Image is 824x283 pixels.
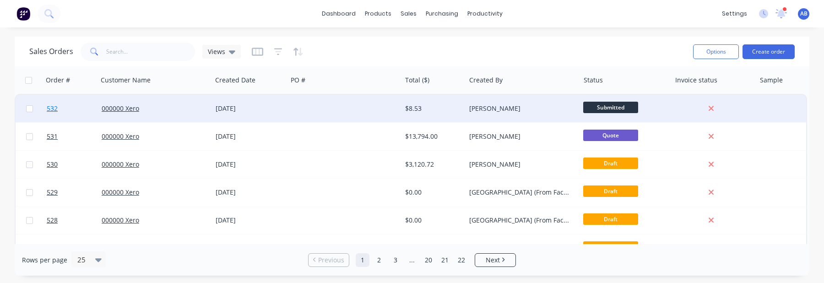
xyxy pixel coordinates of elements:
[405,244,459,253] div: $1,320.00
[463,7,507,21] div: productivity
[405,253,419,267] a: Jump forward
[469,104,571,113] div: [PERSON_NAME]
[47,216,58,225] span: 528
[102,132,139,141] a: 000000 Xero
[372,253,386,267] a: Page 2
[583,241,638,253] span: Draft
[469,244,571,253] div: [PERSON_NAME]
[583,158,638,169] span: Draft
[16,7,30,21] img: Factory
[583,130,638,141] span: Quote
[215,76,255,85] div: Created Date
[22,256,67,265] span: Rows per page
[405,104,459,113] div: $8.53
[396,7,421,21] div: sales
[47,160,58,169] span: 530
[47,151,102,178] a: 530
[405,188,459,197] div: $0.00
[438,253,452,267] a: Page 21
[421,7,463,21] div: purchasing
[405,132,459,141] div: $13,794.00
[469,76,503,85] div: Created By
[47,207,102,234] a: 528
[583,102,638,113] span: Submitted
[583,213,638,225] span: Draft
[469,216,571,225] div: [GEOGRAPHIC_DATA] (From Factory) Loteria
[405,76,429,85] div: Total ($)
[216,160,284,169] div: [DATE]
[102,104,139,113] a: 000000 Xero
[102,160,139,169] a: 000000 Xero
[760,76,783,85] div: Sample
[47,244,58,253] span: 525
[455,253,468,267] a: Page 22
[29,47,73,56] h1: Sales Orders
[318,256,344,265] span: Previous
[584,76,603,85] div: Status
[743,44,795,59] button: Create order
[47,123,102,150] a: 531
[469,160,571,169] div: [PERSON_NAME]
[309,256,349,265] a: Previous page
[475,256,515,265] a: Next page
[360,7,396,21] div: products
[389,253,402,267] a: Page 3
[317,7,360,21] a: dashboard
[216,188,284,197] div: [DATE]
[469,188,571,197] div: [GEOGRAPHIC_DATA] (From Factory) Loteria
[469,132,571,141] div: [PERSON_NAME]
[47,132,58,141] span: 531
[101,76,151,85] div: Customer Name
[102,244,139,252] a: 000000 Xero
[405,160,459,169] div: $3,120.72
[216,244,284,253] div: [DATE]
[717,7,752,21] div: settings
[304,253,520,267] ul: Pagination
[106,43,195,61] input: Search...
[216,216,284,225] div: [DATE]
[356,253,369,267] a: Page 1 is your current page
[47,179,102,206] a: 529
[47,95,102,122] a: 532
[486,256,500,265] span: Next
[102,216,139,224] a: 000000 Xero
[216,132,284,141] div: [DATE]
[422,253,435,267] a: Page 20
[47,234,102,262] a: 525
[800,10,808,18] span: AB
[675,76,717,85] div: Invoice status
[47,104,58,113] span: 532
[693,44,739,59] button: Options
[216,104,284,113] div: [DATE]
[291,76,305,85] div: PO #
[583,185,638,197] span: Draft
[208,47,225,56] span: Views
[47,188,58,197] span: 529
[102,188,139,196] a: 000000 Xero
[405,216,459,225] div: $0.00
[46,76,70,85] div: Order #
